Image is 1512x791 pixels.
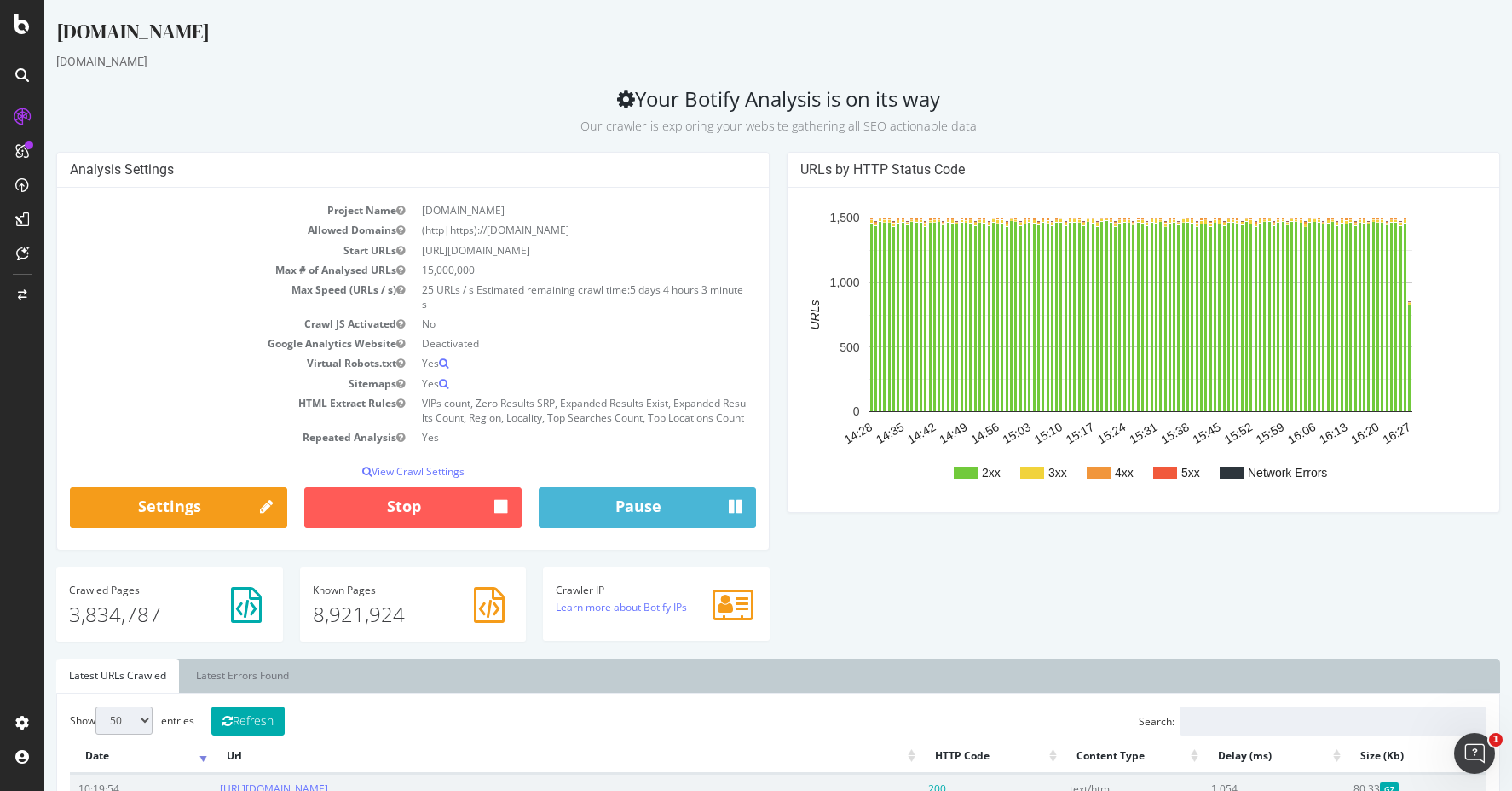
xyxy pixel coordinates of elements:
[26,427,369,447] td: Repeated Analysis
[1489,733,1503,747] span: 1
[12,659,135,693] a: Latest URLs Crawled
[795,340,816,354] text: 500
[26,487,243,528] a: Settings
[764,300,777,330] text: URLs
[369,220,713,240] td: (http|https)://[DOMAIN_NAME]
[167,707,240,736] button: Refresh
[260,487,477,528] button: Stop
[12,53,1456,70] div: [DOMAIN_NAME]
[536,118,932,134] small: Our crawler is exploring your website gathering all SEO actionable data
[25,585,226,596] h4: Pages Crawled
[1454,733,1495,774] iframe: Intercom live chat
[892,420,926,446] text: 14:49
[924,420,957,446] text: 14:56
[956,420,990,446] text: 15:03
[1071,466,1089,480] text: 4xx
[369,314,713,334] td: No
[26,740,167,773] th: Date: activate to sort column ascending
[494,487,712,528] button: Pause
[1209,420,1243,446] text: 15:59
[511,585,713,596] h4: Crawler IP
[26,201,369,220] td: Project Name
[369,260,713,280] td: 15,000,000
[26,334,369,353] td: Google Analytics Website
[875,740,1017,773] th: HTTP Code: activate to sort column ascending
[1082,420,1116,446] text: 15:31
[139,659,257,693] a: Latest Errors Found
[26,707,150,735] label: Show entries
[1241,420,1274,446] text: 16:06
[1017,740,1158,773] th: Content Type: activate to sort column ascending
[26,353,369,373] td: Virtual Robots.txt
[369,374,713,393] td: Yes
[369,334,713,353] td: Deactivated
[1146,420,1179,446] text: 15:45
[369,353,713,373] td: Yes
[1158,740,1300,773] th: Delay (ms): activate to sort column ascending
[369,241,713,260] td: [URL][DOMAIN_NAME]
[1137,466,1156,480] text: 5xx
[829,420,863,446] text: 14:35
[1178,420,1211,446] text: 15:52
[756,201,1436,499] svg: A chart.
[26,393,369,427] td: HTML Extract Rules
[26,280,369,314] td: Max Speed (URLs / s)
[1304,420,1337,446] text: 16:20
[1051,420,1084,446] text: 15:24
[938,466,956,480] text: 2xx
[378,282,699,311] span: 5 days 4 hours 3 minutes
[786,212,816,225] text: 1,500
[809,405,816,419] text: 0
[26,220,369,240] td: Allowed Domains
[167,740,874,773] th: Url: activate to sort column ascending
[25,600,226,629] p: 3,834,787
[1203,466,1283,480] text: Network Errors
[12,87,1456,135] h2: Your Botify Analysis is on its way
[511,600,643,614] a: Learn more about Botify IPs
[1004,466,1023,480] text: 3xx
[369,201,713,220] td: [DOMAIN_NAME]
[26,464,712,479] p: View Crawl Settings
[786,276,816,289] text: 1,000
[26,314,369,334] td: Crawl JS Activated
[12,17,1456,53] div: [DOMAIN_NAME]
[369,393,713,427] td: VIPs count, Zero Results SRP, Expanded Results Exist, Expanded Results Count, Region, Locality, T...
[369,280,713,314] td: 25 URLs / s Estimated remaining crawl time:
[26,374,369,393] td: Sitemaps
[1301,740,1442,773] th: Size (Kb): activate to sort column ascending
[268,600,470,629] p: 8,921,924
[369,427,713,447] td: Yes
[26,241,369,260] td: Start URLs
[51,707,108,735] select: Showentries
[1019,420,1053,446] text: 15:17
[1135,707,1442,736] input: Search:
[988,420,1021,446] text: 15:10
[798,420,831,446] text: 14:28
[26,260,369,280] td: Max # of Analysed URLs
[756,161,1442,178] h4: URLs by HTTP Status Code
[861,420,894,446] text: 14:42
[1114,420,1147,446] text: 15:38
[1336,420,1369,446] text: 16:27
[268,585,470,596] h4: Pages Known
[1094,707,1442,736] label: Search:
[26,161,712,178] h4: Analysis Settings
[1273,420,1306,446] text: 16:13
